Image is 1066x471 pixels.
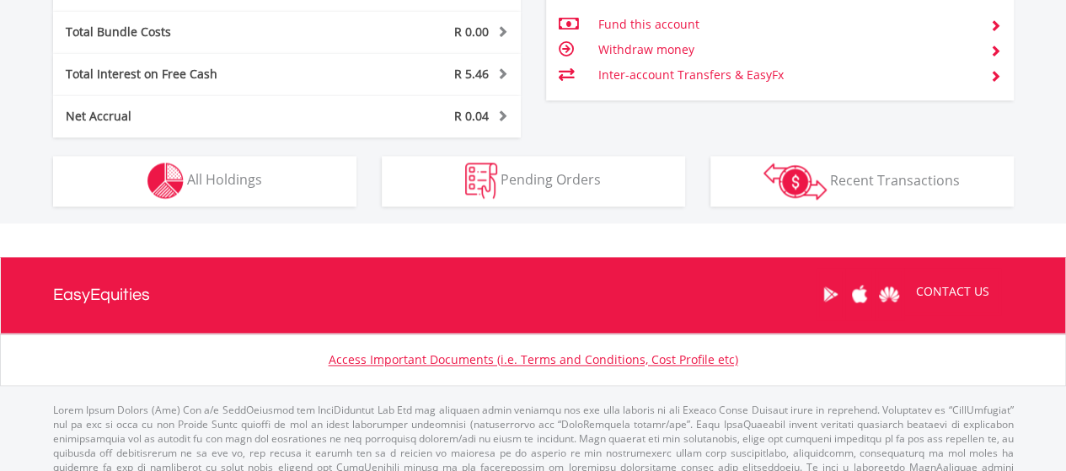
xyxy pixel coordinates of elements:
[904,268,1001,315] a: CONTACT US
[147,163,184,199] img: holdings-wht.png
[53,24,326,40] div: Total Bundle Costs
[830,170,960,189] span: Recent Transactions
[763,163,827,200] img: transactions-zar-wht.png
[454,66,489,82] span: R 5.46
[454,24,489,40] span: R 0.00
[53,156,356,206] button: All Holdings
[597,12,976,37] td: Fund this account
[816,268,845,320] a: Google Play
[501,170,601,189] span: Pending Orders
[53,257,150,333] a: EasyEquities
[382,156,685,206] button: Pending Orders
[597,37,976,62] td: Withdraw money
[875,268,904,320] a: Huawei
[845,268,875,320] a: Apple
[53,108,326,125] div: Net Accrual
[465,163,497,199] img: pending_instructions-wht.png
[454,108,489,124] span: R 0.04
[187,170,262,189] span: All Holdings
[597,62,976,88] td: Inter-account Transfers & EasyFx
[53,66,326,83] div: Total Interest on Free Cash
[329,351,738,367] a: Access Important Documents (i.e. Terms and Conditions, Cost Profile etc)
[710,156,1014,206] button: Recent Transactions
